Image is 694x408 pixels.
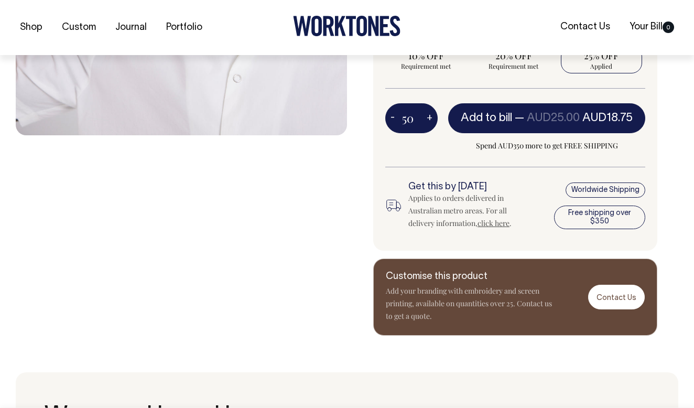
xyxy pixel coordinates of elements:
[582,113,633,123] span: AUD18.75
[385,108,400,129] button: -
[663,22,674,33] span: 0
[385,46,467,73] input: 10% OFF Requirement met
[16,19,47,36] a: Shop
[473,46,554,73] input: 20% OFF Requirement met
[527,113,580,123] span: AUD25.00
[625,18,678,36] a: Your Bill0
[588,285,645,309] a: Contact Us
[386,272,554,282] h6: Customise this product
[111,19,151,36] a: Journal
[556,18,614,36] a: Contact Us
[561,46,642,73] input: 25% OFF Applied
[408,192,527,230] div: Applies to orders delivered in Australian metro areas. For all delivery information, .
[478,62,549,70] span: Requirement met
[421,108,438,129] button: +
[478,49,549,62] span: 20% OFF
[461,113,512,123] span: Add to bill
[566,49,637,62] span: 25% OFF
[408,182,527,192] h6: Get this by [DATE]
[391,49,461,62] span: 10% OFF
[515,113,633,123] span: —
[448,139,645,152] span: Spend AUD350 more to get FREE SHIPPING
[566,62,637,70] span: Applied
[386,285,554,323] p: Add your branding with embroidery and screen printing, available on quantities over 25. Contact u...
[478,218,509,228] a: click here
[162,19,207,36] a: Portfolio
[448,103,645,133] button: Add to bill —AUD25.00AUD18.75
[58,19,100,36] a: Custom
[391,62,461,70] span: Requirement met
